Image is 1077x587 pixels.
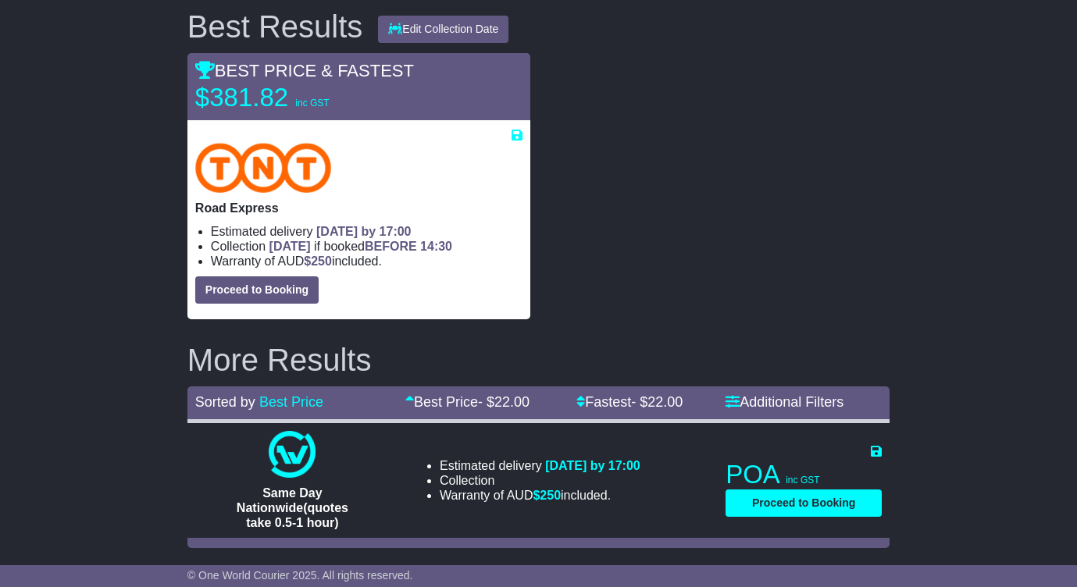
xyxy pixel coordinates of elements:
img: One World Courier: Same Day Nationwide(quotes take 0.5-1 hour) [269,431,316,478]
p: POA [726,459,882,490]
span: if booked [269,240,452,253]
span: 22.00 [647,394,683,410]
span: inc GST [295,98,329,109]
span: BEST PRICE & FASTEST [195,61,414,80]
span: © One World Courier 2025. All rights reserved. [187,569,413,582]
span: [DATE] [269,240,311,253]
span: 22.00 [494,394,530,410]
span: - $ [631,394,683,410]
span: 14:30 [420,240,452,253]
span: Sorted by [195,394,255,410]
button: Proceed to Booking [195,276,319,304]
span: - $ [478,394,530,410]
span: 250 [540,489,561,502]
span: [DATE] by 17:00 [316,225,412,238]
li: Warranty of AUD included. [211,254,523,269]
span: 250 [311,254,332,268]
img: TNT Domestic: Road Express [195,143,331,193]
li: Estimated delivery [440,458,640,473]
button: Edit Collection Date [378,16,508,43]
a: Best Price [259,394,323,410]
span: $ [304,254,332,268]
span: [DATE] by 17:00 [545,459,640,472]
li: Estimated delivery [211,224,523,239]
p: $381.82 [195,82,391,113]
li: Warranty of AUD included. [440,488,640,503]
span: BEFORE [365,240,417,253]
span: inc GST [786,475,819,486]
button: Proceed to Booking [726,489,882,517]
li: Collection [440,473,640,488]
span: $ [533,489,561,502]
a: Best Price- $22.00 [405,394,530,410]
a: Additional Filters [726,394,843,410]
a: Fastest- $22.00 [576,394,683,410]
li: Collection [211,239,523,254]
h2: More Results [187,343,890,377]
div: Best Results [180,9,371,44]
p: Road Express [195,201,523,215]
span: Same Day Nationwide(quotes take 0.5-1 hour) [237,486,348,529]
